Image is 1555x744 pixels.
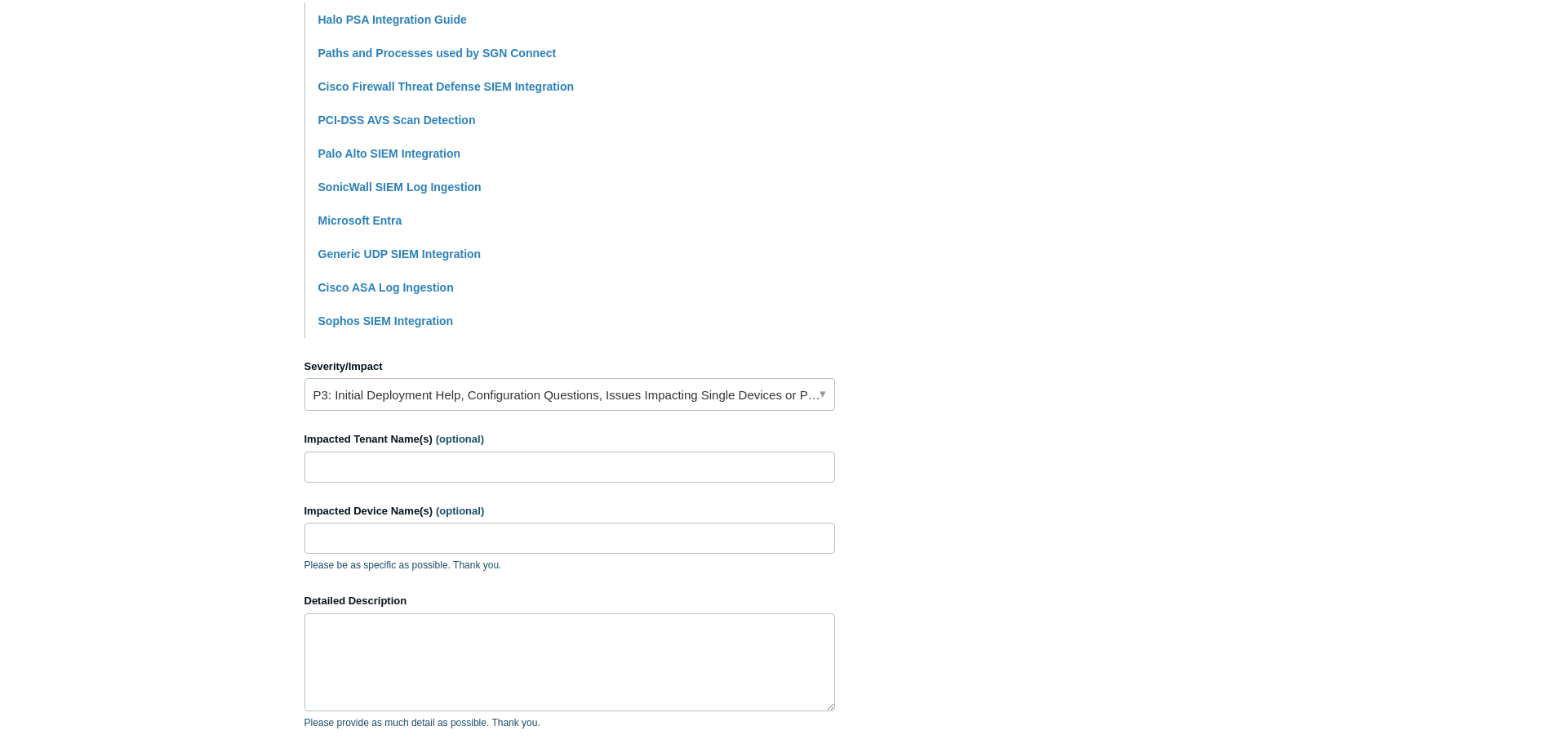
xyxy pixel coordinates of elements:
[318,80,575,93] a: Cisco Firewall Threat Defense SIEM Integration
[304,715,835,730] p: Please provide as much detail as possible. Thank you.
[318,281,454,294] a: Cisco ASA Log Ingestion
[318,13,467,26] a: Halo PSA Integration Guide
[318,114,476,127] a: PCI-DSS AVS Scan Detection
[318,47,557,60] a: Paths and Processes used by SGN Connect
[304,431,835,448] label: Impacted Tenant Name(s)
[436,433,484,445] span: (optional)
[304,593,835,609] label: Detailed Description
[304,503,835,519] label: Impacted Device Name(s)
[318,180,482,194] a: SonicWall SIEM Log Ingestion
[318,214,402,227] a: Microsoft Entra
[304,558,835,572] p: Please be as specific as possible. Thank you.
[436,505,484,517] span: (optional)
[304,359,835,375] label: Severity/Impact
[318,247,482,261] a: Generic UDP SIEM Integration
[304,378,835,411] a: P3: Initial Deployment Help, Configuration Questions, Issues Impacting Single Devices or Past Out...
[318,314,454,327] a: Sophos SIEM Integration
[318,147,461,160] a: Palo Alto SIEM Integration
